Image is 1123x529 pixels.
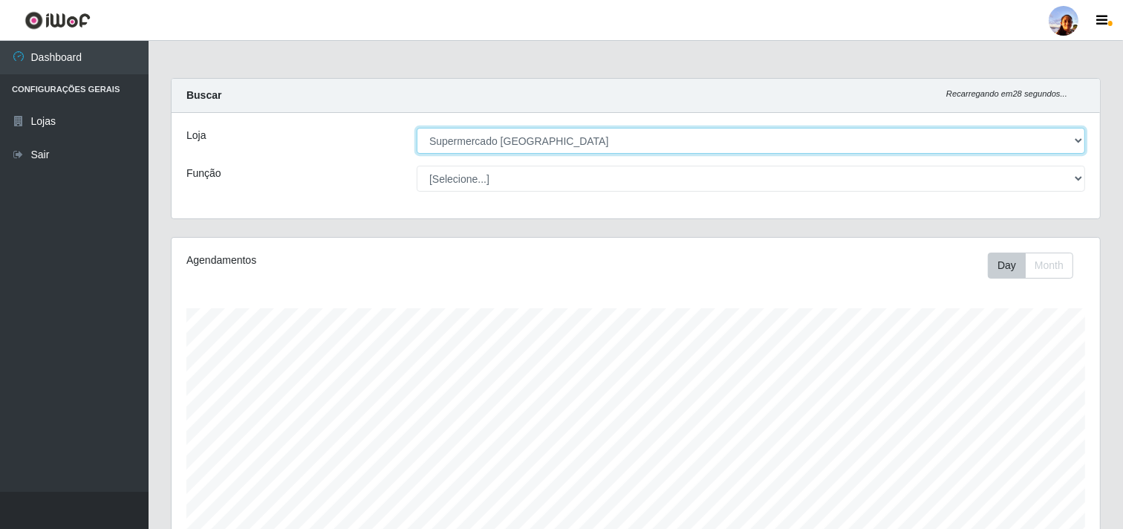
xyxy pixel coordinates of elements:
button: Day [988,253,1026,279]
button: Month [1025,253,1073,279]
img: CoreUI Logo [25,11,91,30]
label: Loja [186,128,206,143]
div: Toolbar with button groups [988,253,1085,279]
label: Função [186,166,221,181]
div: First group [988,253,1073,279]
strong: Buscar [186,89,221,101]
div: Agendamentos [186,253,548,268]
i: Recarregando em 28 segundos... [946,89,1067,98]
